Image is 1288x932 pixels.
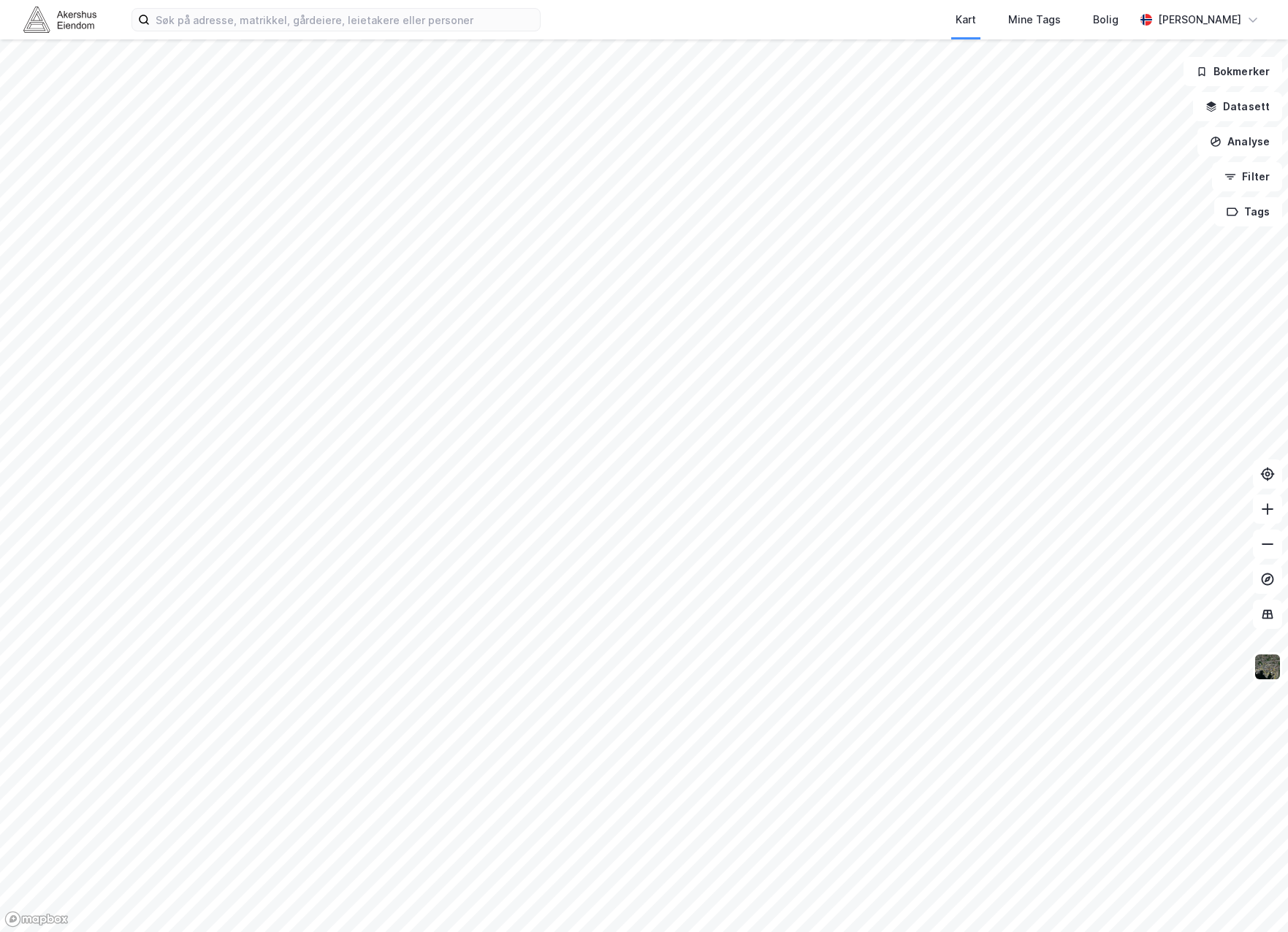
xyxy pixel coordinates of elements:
[150,9,540,31] input: Søk på adresse, matrikkel, gårdeiere, leietakere eller personer
[1214,197,1282,226] button: Tags
[956,11,976,28] div: Kart
[1008,11,1061,28] div: Mine Tags
[23,7,96,32] img: akershus-eiendom-logo.9091f326c980b4bce74ccdd9f866810c.svg
[1215,862,1288,932] div: Kontrollprogram for chat
[1197,127,1282,156] button: Analyse
[1093,11,1119,28] div: Bolig
[4,911,69,928] a: Mapbox homepage
[1158,11,1241,28] div: [PERSON_NAME]
[1215,862,1288,932] iframe: Chat Widget
[1212,162,1282,191] button: Filter
[1184,57,1282,86] button: Bokmerker
[1254,653,1281,681] img: 9k=
[1193,92,1282,121] button: Datasett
